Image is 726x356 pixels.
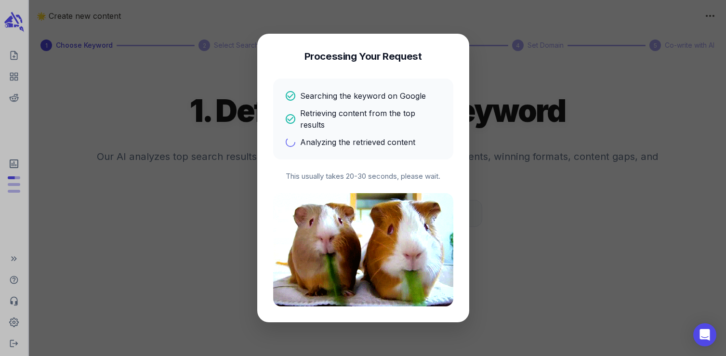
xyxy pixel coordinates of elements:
[300,107,442,131] p: Retrieving content from the top results
[304,50,422,63] h4: Processing Your Request
[273,193,453,306] img: Processing animation
[273,171,453,182] p: This usually takes 20-30 seconds, please wait.
[693,323,716,346] div: Open Intercom Messenger
[300,90,426,102] p: Searching the keyword on Google
[300,136,415,148] p: Analyzing the retrieved content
